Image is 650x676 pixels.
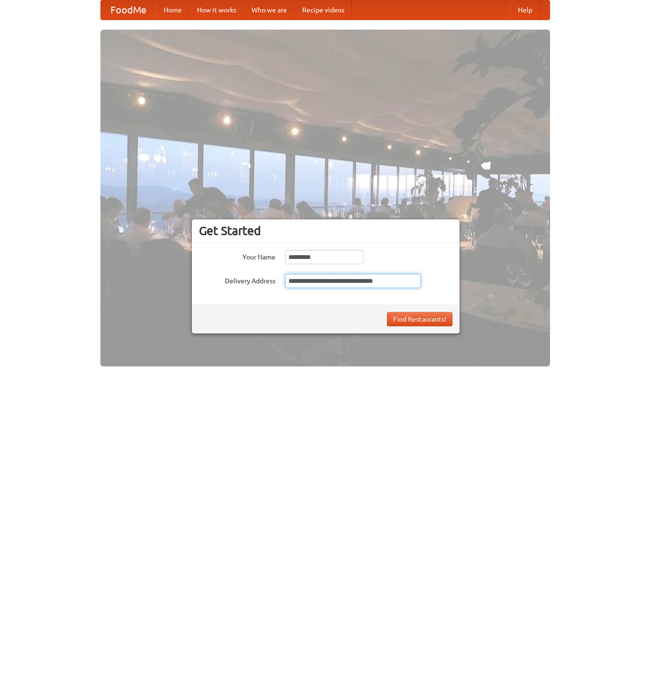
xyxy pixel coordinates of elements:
a: How it works [189,0,244,20]
label: Your Name [199,250,275,262]
h3: Get Started [199,224,452,238]
button: Find Restaurants! [387,312,452,326]
a: FoodMe [101,0,156,20]
label: Delivery Address [199,274,275,286]
a: Help [510,0,540,20]
a: Who we are [244,0,295,20]
a: Recipe videos [295,0,352,20]
a: Home [156,0,189,20]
